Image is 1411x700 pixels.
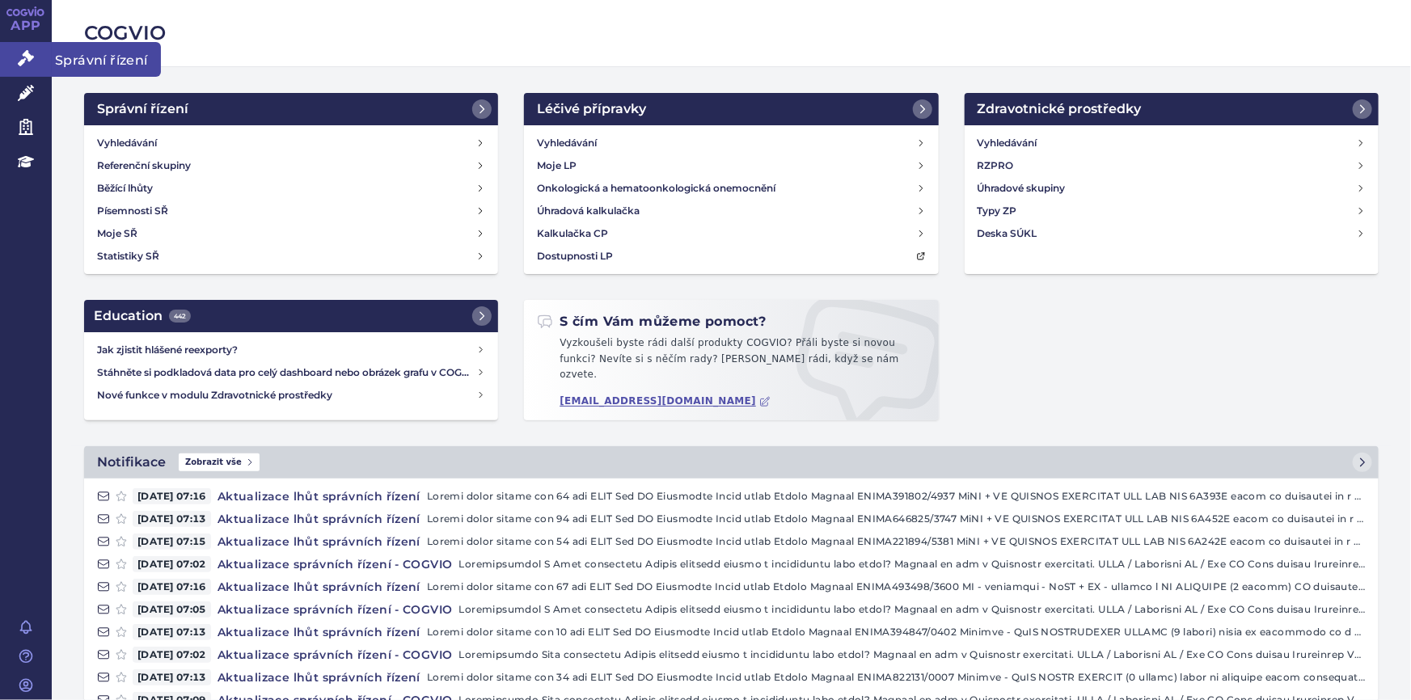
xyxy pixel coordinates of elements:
[133,511,211,527] span: [DATE] 07:13
[427,488,1366,504] p: Loremi dolor sitame con 64 adi ELIT Sed DO Eiusmodte Incid utlab Etdolo Magnaal ENIMA391802/4937 ...
[91,200,492,222] a: Písemnosti SŘ
[133,488,211,504] span: [DATE] 07:16
[971,200,1372,222] a: Typy ZP
[537,335,925,390] p: Vyzkoušeli byste rádi další produkty COGVIO? Přáli byste si novou funkci? Nevíte si s něčím rady?...
[537,158,577,174] h4: Moje LP
[97,387,476,403] h4: Nové funkce v modulu Zdravotnické prostředky
[537,180,775,196] h4: Onkologická a hematoonkologická onemocnění
[971,222,1372,245] a: Deska SÚKL
[211,511,427,527] h4: Aktualizace lhůt správních řízení
[530,154,932,177] a: Moje LP
[91,384,492,407] a: Nové funkce v modulu Zdravotnické prostředky
[530,222,932,245] a: Kalkulačka CP
[97,158,191,174] h4: Referenční skupiny
[169,310,191,323] span: 442
[978,135,1037,151] h4: Vyhledávání
[978,203,1017,219] h4: Typy ZP
[97,203,168,219] h4: Písemnosti SŘ
[427,579,1366,595] p: Loremi dolor sitame con 67 adi ELIT Sed DO Eiusmodte Incid utlab Etdolo Magnaal ENIMA493498/3600 ...
[211,533,427,550] h4: Aktualizace lhůt správních řízení
[97,99,188,119] h2: Správní řízení
[91,154,492,177] a: Referenční skupiny
[459,601,1366,618] p: Loremipsumdol S Amet consectetu Adipis elitsedd eiusmo t incididuntu labo etdol? Magnaal en adm v...
[965,93,1379,125] a: Zdravotnické prostředky
[978,226,1037,242] h4: Deska SÚKL
[560,395,771,407] a: [EMAIL_ADDRESS][DOMAIN_NAME]
[133,669,211,685] span: [DATE] 07:13
[97,135,157,151] h4: Vyhledávání
[978,99,1142,119] h2: Zdravotnické prostředky
[133,556,211,572] span: [DATE] 07:02
[537,226,608,242] h4: Kalkulačka CP
[211,579,427,595] h4: Aktualizace lhůt správních řízení
[94,306,191,326] h2: Education
[84,93,498,125] a: Správní řízení
[97,453,166,472] h2: Notifikace
[537,203,640,219] h4: Úhradová kalkulačka
[211,669,427,685] h4: Aktualizace lhůt správních řízení
[211,647,459,663] h4: Aktualizace správních řízení - COGVIO
[530,132,932,154] a: Vyhledávání
[524,93,938,125] a: Léčivé přípravky
[427,669,1366,685] p: Loremi dolor sitame con 34 adi ELIT Sed DO Eiusmodte Incid utlab Etdolo Magnaal ENIMA822131/0007 ...
[530,245,932,268] a: Dostupnosti LP
[211,488,427,504] h4: Aktualizace lhůt správních řízení
[91,361,492,384] a: Stáhněte si podkladová data pro celý dashboard nebo obrázek grafu v COGVIO App modulu Analytics
[91,339,492,361] a: Jak zjistit hlášené reexporty?
[179,453,260,471] span: Zobrazit vše
[211,624,427,640] h4: Aktualizace lhůt správních řízení
[52,42,161,76] span: Správní řízení
[133,533,211,550] span: [DATE] 07:15
[459,556,1366,572] p: Loremipsumdol S Amet consectetu Adipis elitsedd eiusmo t incididuntu labo etdol? Magnaal en adm v...
[971,132,1372,154] a: Vyhledávání
[84,19,1379,47] h2: COGVIO
[971,177,1372,200] a: Úhradové skupiny
[537,248,613,264] h4: Dostupnosti LP
[91,177,492,200] a: Běžící lhůty
[978,180,1066,196] h4: Úhradové skupiny
[91,222,492,245] a: Moje SŘ
[537,99,646,119] h2: Léčivé přípravky
[133,624,211,640] span: [DATE] 07:13
[427,533,1366,550] p: Loremi dolor sitame con 54 adi ELIT Sed DO Eiusmodte Incid utlab Etdolo Magnaal ENIMA221894/5381 ...
[97,248,159,264] h4: Statistiky SŘ
[91,132,492,154] a: Vyhledávání
[978,158,1014,174] h4: RZPRO
[84,446,1379,479] a: NotifikaceZobrazit vše
[530,200,932,222] a: Úhradová kalkulačka
[971,154,1372,177] a: RZPRO
[97,342,476,358] h4: Jak zjistit hlášené reexporty?
[91,245,492,268] a: Statistiky SŘ
[537,135,597,151] h4: Vyhledávání
[133,647,211,663] span: [DATE] 07:02
[211,601,459,618] h4: Aktualizace správních řízení - COGVIO
[427,624,1366,640] p: Loremi dolor sitame con 10 adi ELIT Sed DO Eiusmodte Incid utlab Etdolo Magnaal ENIMA394847/0402 ...
[537,313,767,331] h2: S čím Vám můžeme pomoct?
[97,365,476,381] h4: Stáhněte si podkladová data pro celý dashboard nebo obrázek grafu v COGVIO App modulu Analytics
[211,556,459,572] h4: Aktualizace správních řízení - COGVIO
[84,300,498,332] a: Education442
[459,647,1366,663] p: Loremipsumdo Sita consectetu Adipis elitsedd eiusmo t incididuntu labo etdol? Magnaal en adm v Qu...
[97,180,153,196] h4: Běžící lhůty
[133,601,211,618] span: [DATE] 07:05
[530,177,932,200] a: Onkologická a hematoonkologická onemocnění
[97,226,137,242] h4: Moje SŘ
[133,579,211,595] span: [DATE] 07:16
[427,511,1366,527] p: Loremi dolor sitame con 94 adi ELIT Sed DO Eiusmodte Incid utlab Etdolo Magnaal ENIMA646825/3747 ...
